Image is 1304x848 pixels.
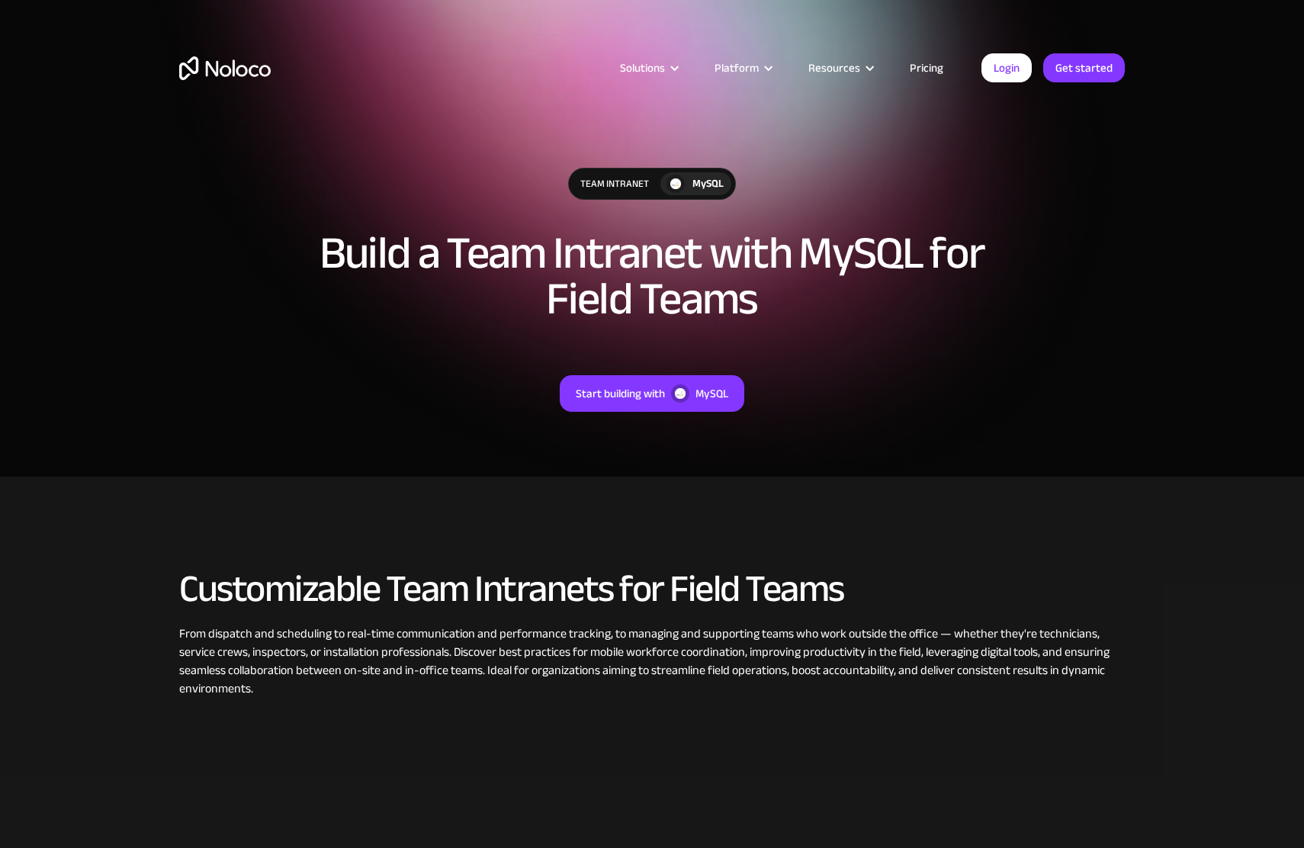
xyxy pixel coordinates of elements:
a: Pricing [891,58,962,78]
div: Resources [808,58,860,78]
div: Start building with [576,384,665,403]
div: MySQL [692,175,724,192]
div: MySQL [695,384,728,403]
div: Platform [715,58,759,78]
div: From dispatch and scheduling to real-time communication and performance tracking, to managing and... [179,625,1125,698]
h2: Customizable Team Intranets for Field Teams [179,568,1125,609]
div: Resources [789,58,891,78]
a: Login [981,53,1032,82]
a: Start building withMySQL [560,375,744,412]
a: home [179,56,271,80]
div: Platform [695,58,789,78]
h1: Build a Team Intranet with MySQL for Field Teams [309,230,995,322]
div: Solutions [620,58,665,78]
div: Solutions [601,58,695,78]
a: Get started [1043,53,1125,82]
div: Team Intranet [569,169,660,199]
